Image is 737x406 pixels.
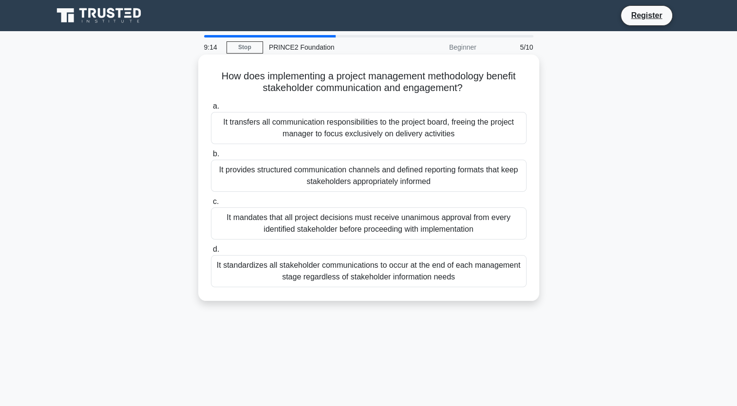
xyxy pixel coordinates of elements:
a: Register [625,9,668,21]
div: It transfers all communication responsibilities to the project board, freeing the project manager... [211,112,527,144]
h5: How does implementing a project management methodology benefit stakeholder communication and enga... [210,70,528,94]
div: It standardizes all stakeholder communications to occur at the end of each management stage regar... [211,255,527,287]
div: PRINCE2 Foundation [263,37,397,57]
span: b. [213,149,219,158]
span: c. [213,197,219,205]
div: 9:14 [198,37,227,57]
div: Beginner [397,37,482,57]
div: It provides structured communication channels and defined reporting formats that keep stakeholder... [211,160,527,192]
div: 5/10 [482,37,539,57]
span: d. [213,245,219,253]
a: Stop [227,41,263,54]
div: It mandates that all project decisions must receive unanimous approval from every identified stak... [211,207,527,240]
span: a. [213,102,219,110]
